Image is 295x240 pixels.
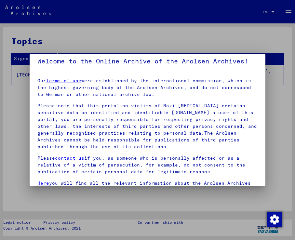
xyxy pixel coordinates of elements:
[37,56,258,66] h5: Welcome to the Online Archive of the Arolsen Archives!
[267,212,282,227] img: Change consent
[37,180,49,186] a: Here
[37,155,258,175] p: Please if you, as someone who is personally affected or as a relative of a victim of persecution,...
[37,77,258,98] p: Our were established by the international commission, which is the highest governing body of the ...
[37,180,258,193] p: you will find all the relevant information about the Arolsen Archives privacy policy.
[46,78,81,84] a: terms of use
[37,102,258,150] p: Please note that this portal on victims of Nazi [MEDICAL_DATA] contains sensitive data on identif...
[55,155,84,161] a: contact us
